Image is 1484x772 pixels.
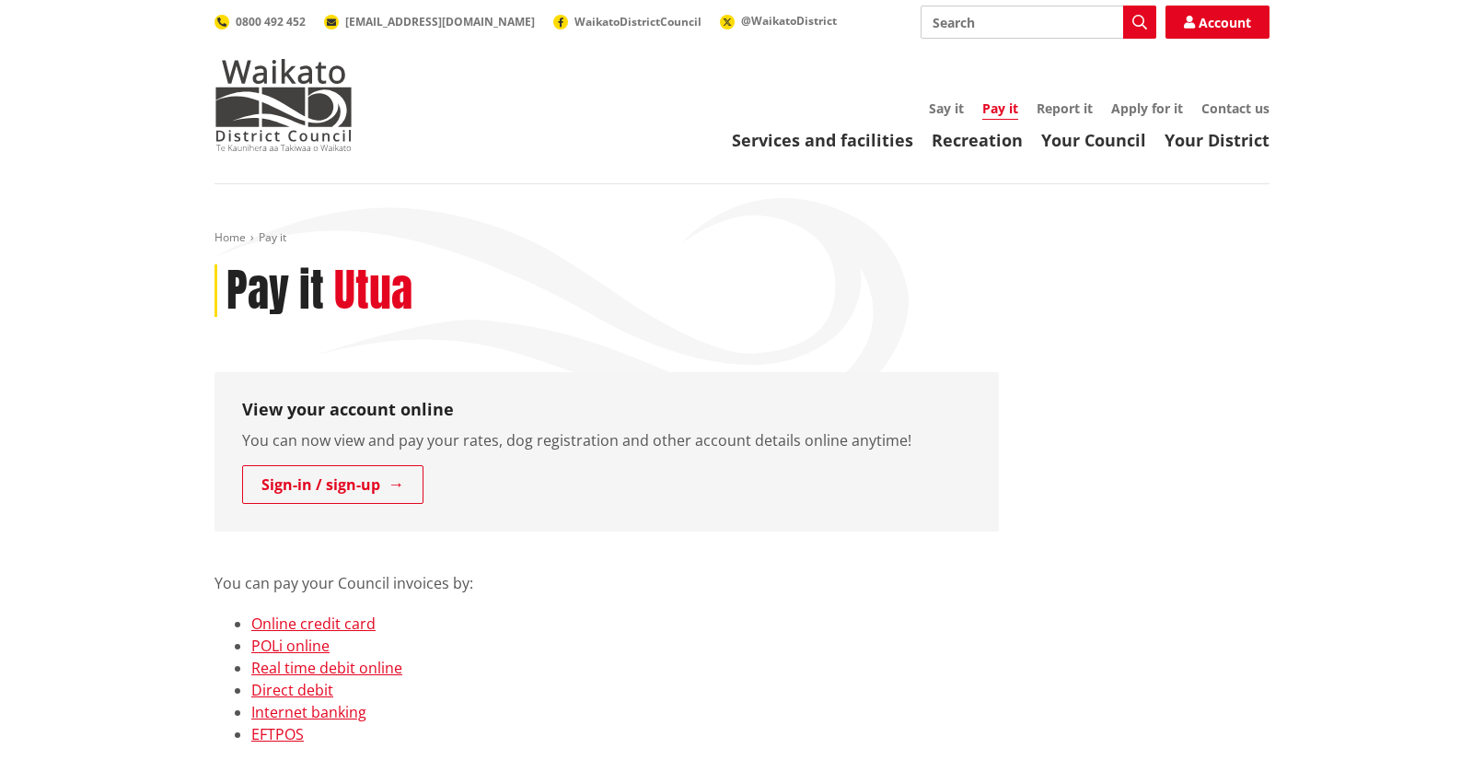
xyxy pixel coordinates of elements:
[242,429,971,451] p: You can now view and pay your rates, dog registration and other account details online anytime!
[251,636,330,656] a: POLi online
[929,99,964,117] a: Say it
[1111,99,1183,117] a: Apply for it
[324,14,535,29] a: [EMAIL_ADDRESS][DOMAIN_NAME]
[574,14,701,29] span: WaikatoDistrictCouncil
[242,400,971,420] h3: View your account online
[1165,6,1270,39] a: Account
[732,129,913,151] a: Services and facilities
[921,6,1156,39] input: Search input
[251,724,304,744] a: EFTPOS
[236,14,306,29] span: 0800 492 452
[214,229,246,245] a: Home
[214,230,1270,246] nav: breadcrumb
[251,702,366,722] a: Internet banking
[345,14,535,29] span: [EMAIL_ADDRESS][DOMAIN_NAME]
[932,129,1023,151] a: Recreation
[251,614,376,634] a: Online credit card
[1037,99,1093,117] a: Report it
[720,13,837,29] a: @WaikatoDistrict
[1165,129,1270,151] a: Your District
[214,550,999,594] p: You can pay your Council invoices by:
[259,229,286,245] span: Pay it
[214,59,353,151] img: Waikato District Council - Te Kaunihera aa Takiwaa o Waikato
[982,99,1018,120] a: Pay it
[251,680,333,700] a: Direct debit
[226,264,324,318] h1: Pay it
[741,13,837,29] span: @WaikatoDistrict
[334,264,412,318] h2: Utua
[242,465,423,504] a: Sign-in / sign-up
[1201,99,1270,117] a: Contact us
[553,14,701,29] a: WaikatoDistrictCouncil
[1041,129,1146,151] a: Your Council
[251,658,402,678] a: Real time debit online
[214,14,306,29] a: 0800 492 452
